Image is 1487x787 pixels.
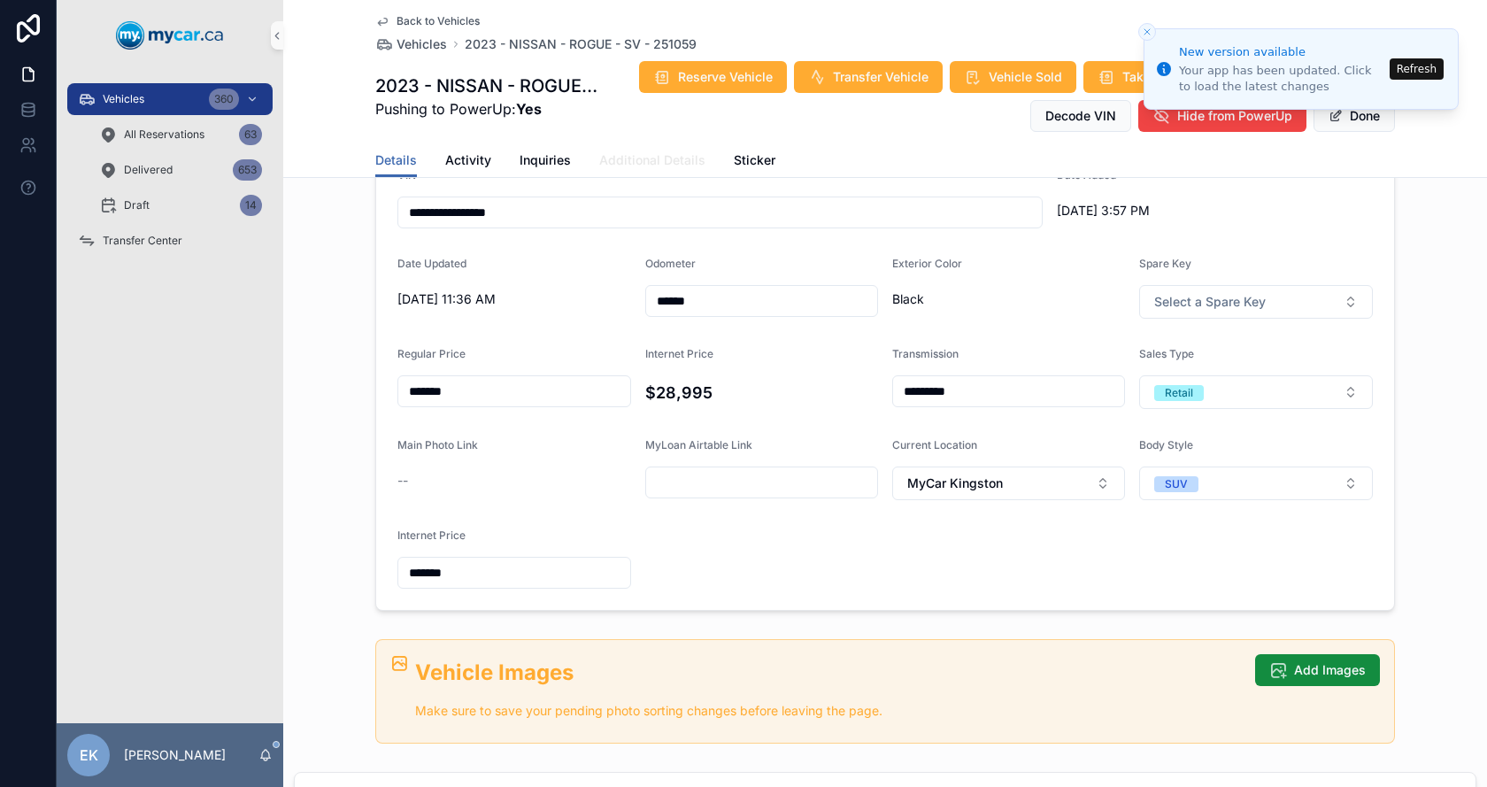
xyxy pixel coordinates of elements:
div: SUV [1165,476,1188,492]
button: Add Images [1255,654,1380,686]
button: Done [1314,100,1395,132]
div: 63 [239,124,262,145]
span: MyCar Kingston [907,475,1003,492]
span: Hide from PowerUp [1177,107,1292,125]
span: Take For Test Drive [1122,68,1236,86]
h4: $28,995 [645,381,879,405]
span: Current Location [892,438,977,451]
span: Vehicle Sold [989,68,1062,86]
a: Back to Vehicles [375,14,480,28]
a: All Reservations63 [89,119,273,150]
span: Regular Price [397,347,466,360]
a: Delivered653 [89,154,273,186]
a: Sticker [734,144,775,180]
span: Transfer Center [103,234,182,248]
div: 360 [209,89,239,110]
span: Date Updated [397,257,466,270]
div: New version available [1179,43,1384,61]
a: Additional Details [599,144,705,180]
span: [DATE] 11:36 AM [397,290,631,308]
span: Odometer [645,257,696,270]
button: Transfer Vehicle [794,61,943,93]
span: Pushing to PowerUp: [375,98,601,120]
button: Vehicle Sold [950,61,1076,93]
img: App logo [116,21,224,50]
a: Draft14 [89,189,273,221]
span: Activity [445,151,491,169]
a: Vehicles [375,35,447,53]
h1: 2023 - NISSAN - ROGUE - SV - 251059 [375,73,601,98]
button: Close toast [1138,23,1156,41]
a: Transfer Center [67,225,273,257]
span: Back to Vehicles [397,14,480,28]
p: Make sure to save your pending photo sorting changes before leaving the page. [415,701,1241,721]
div: 14 [240,195,262,216]
div: 653 [233,159,262,181]
p: [PERSON_NAME] [124,746,226,764]
button: Select Button [1139,375,1373,409]
div: Your app has been updated. Click to load the latest changes [1179,63,1384,95]
a: Vehicles360 [67,83,273,115]
button: Take For Test Drive [1083,61,1250,93]
button: Hide from PowerUp [1138,100,1306,132]
span: Inquiries [520,151,571,169]
button: Select Button [892,467,1125,500]
button: Reserve Vehicle [639,61,787,93]
span: Delivered [124,163,173,177]
a: 2023 - NISSAN - ROGUE - SV - 251059 [465,35,697,53]
span: Transmission [892,347,959,360]
span: Select a Spare Key [1154,293,1266,311]
span: Sticker [734,151,775,169]
div: ## Vehicle Images Make sure to save your pending photo sorting changes before leaving the page. [415,658,1241,721]
span: Internet Price [397,529,466,542]
span: Exterior Color [892,257,962,270]
span: Internet Price [645,347,713,360]
span: Main Photo Link [397,438,478,451]
button: Decode VIN [1030,100,1131,132]
button: Select Button [1139,467,1373,500]
span: Black [892,290,1125,308]
div: Retail [1165,385,1193,401]
span: EK [80,745,98,766]
a: Details [375,144,417,178]
span: Reserve Vehicle [678,68,773,86]
span: Additional Details [599,151,705,169]
span: Spare Key [1139,257,1191,270]
span: Add Images [1294,661,1366,679]
span: Decode VIN [1045,107,1116,125]
button: Select Button [1139,285,1373,319]
div: scrollable content [57,71,283,280]
a: Inquiries [520,144,571,180]
a: Activity [445,144,491,180]
strong: Yes [516,100,542,118]
span: Transfer Vehicle [833,68,928,86]
span: Body Style [1139,438,1193,451]
span: Vehicles [397,35,447,53]
span: -- [397,472,408,490]
span: MyLoan Airtable Link [645,438,752,451]
span: Vehicles [103,92,144,106]
span: Details [375,151,417,169]
span: Sales Type [1139,347,1194,360]
span: All Reservations [124,127,204,142]
span: [DATE] 3:57 PM [1057,202,1291,220]
button: Refresh [1390,58,1444,80]
span: Draft [124,198,150,212]
h2: Vehicle Images [415,658,1241,687]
